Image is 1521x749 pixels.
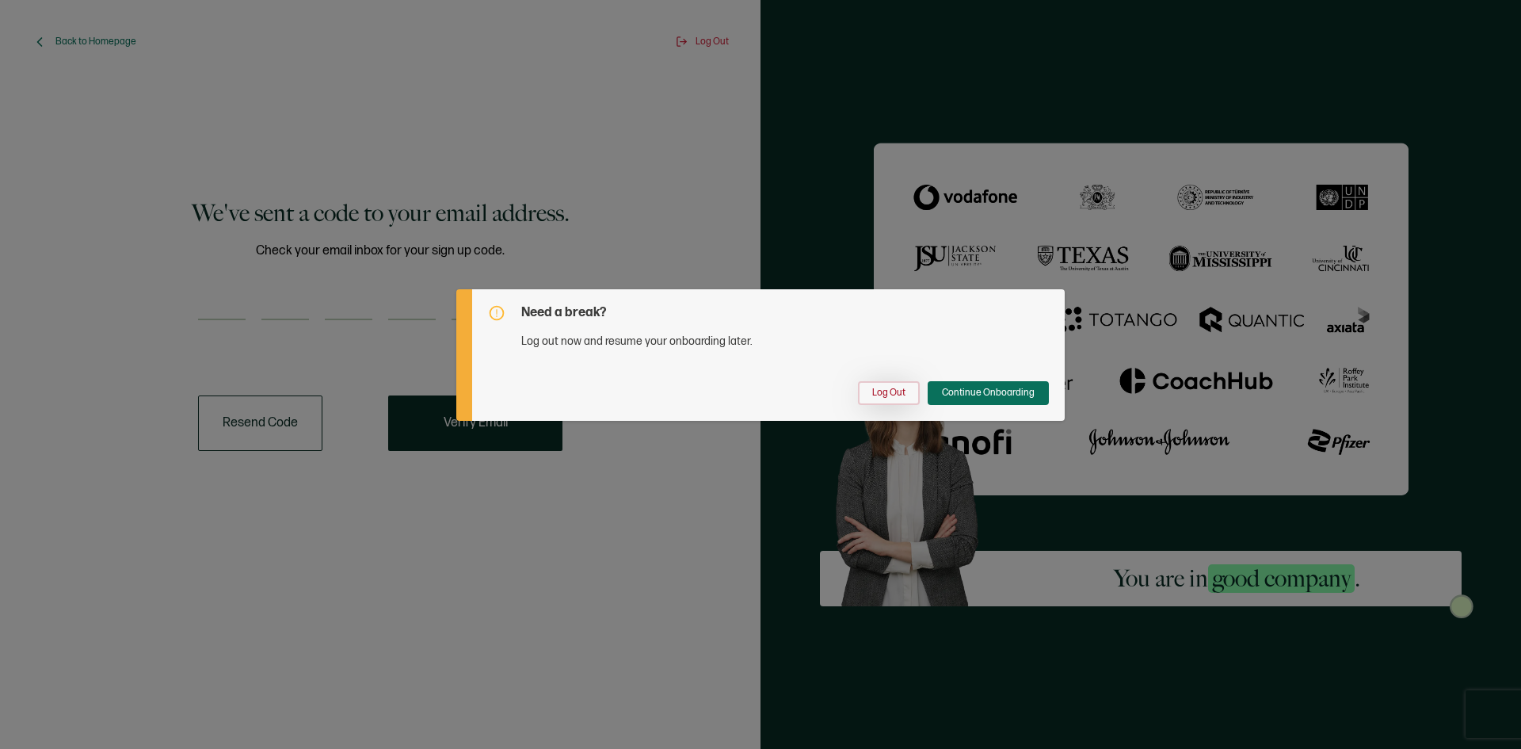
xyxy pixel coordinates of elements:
[858,381,920,405] button: Log Out
[942,388,1035,398] span: Continue Onboarding
[456,289,1065,421] div: dialog
[872,388,905,398] span: Log Out
[521,305,1049,321] h5: Need a break?
[521,321,1049,350] p: Log out now and resume your onboarding later.
[928,381,1049,405] button: Continue Onboarding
